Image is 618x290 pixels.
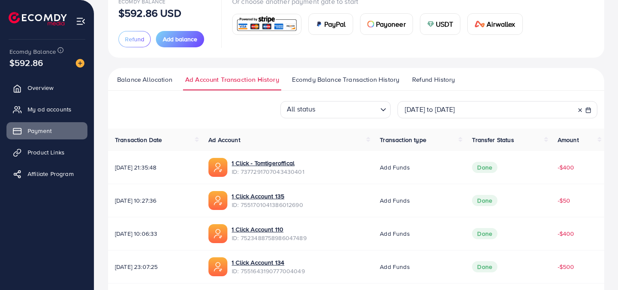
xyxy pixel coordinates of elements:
span: [DATE] 10:06:33 [115,229,195,238]
a: cardUSDT [420,13,461,35]
span: -$400 [558,163,575,172]
p: $592.86 USD [118,8,181,18]
img: image [76,59,84,68]
span: Done [472,261,497,272]
span: Payment [28,126,52,135]
a: cardAirwallex [467,13,522,35]
span: ID: 7523488758986047489 [232,234,307,242]
span: [DATE] to [DATE] [405,105,455,114]
a: Affiliate Program [6,165,87,182]
span: Ecomdy Balance [9,47,56,56]
a: My ad accounts [6,101,87,118]
img: card [367,21,374,28]
span: PayPal [324,19,346,29]
a: cardPayPal [308,13,353,35]
span: Done [472,228,497,239]
a: Overview [6,79,87,96]
input: Search for option [318,102,377,116]
a: Payment [6,122,87,139]
img: ic-ads-acc.e4c84228.svg [208,224,227,243]
span: Amount [558,136,579,144]
img: ic-ads-acc.e4c84228.svg [208,257,227,276]
span: Add funds [380,262,410,271]
img: ic-ads-acc.e4c84228.svg [208,191,227,210]
span: Add balance [163,35,197,43]
img: card [316,21,323,28]
span: Affiliate Program [28,170,74,178]
span: ID: 7551701041386012690 [232,201,303,209]
span: Transaction type [380,136,426,144]
a: card [232,14,301,35]
a: 1 Click Account 134 [232,258,305,267]
span: -$50 [558,196,571,205]
span: [DATE] 21:35:48 [115,163,195,172]
span: My ad accounts [28,105,71,114]
img: card [427,21,434,28]
span: Transfer Status [472,136,514,144]
img: menu [76,16,86,26]
a: cardPayoneer [360,13,413,35]
span: Add funds [380,163,410,172]
span: Refund History [412,75,455,84]
span: Transaction Date [115,136,162,144]
img: ic-ads-acc.e4c84228.svg [208,158,227,177]
img: logo [9,12,67,25]
a: Product Links [6,144,87,161]
span: $592.86 [9,56,43,69]
span: Ad Account Transaction History [185,75,279,84]
span: ID: 7377291707043430401 [232,167,304,176]
span: Product Links [28,148,65,157]
span: Refund [125,35,144,43]
div: Search for option [280,101,391,118]
span: Ad Account [208,136,240,144]
span: USDT [436,19,453,29]
button: Refund [118,31,151,47]
span: Done [472,162,497,173]
span: Add funds [380,229,410,238]
span: [DATE] 10:27:36 [115,196,195,205]
iframe: Chat [581,251,612,284]
button: Add balance [156,31,204,47]
span: Airwallex [487,19,515,29]
span: Overview [28,83,53,92]
span: ID: 7551643190777004049 [232,267,305,275]
span: Done [472,195,497,206]
span: All status [285,102,317,116]
img: card [235,15,298,34]
span: Ecomdy Balance Transaction History [292,75,399,84]
span: -$500 [558,262,575,271]
span: [DATE] 23:07:25 [115,262,195,271]
span: Add funds [380,196,410,205]
img: card [475,21,485,28]
span: Payoneer [376,19,406,29]
a: 1 Click Account 110 [232,225,307,234]
a: 1 Click Account 135 [232,192,303,201]
span: Balance Allocation [117,75,172,84]
span: -$400 [558,229,575,238]
a: 1 Click - Tomtigeroffical [232,159,304,167]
